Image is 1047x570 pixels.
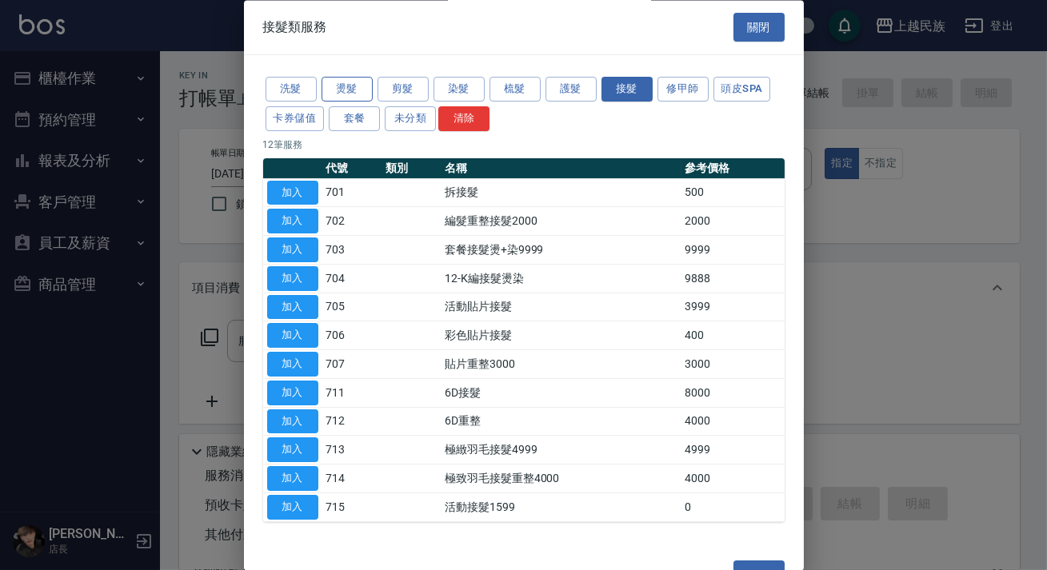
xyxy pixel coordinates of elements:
button: 套餐 [329,106,380,131]
button: 未分類 [385,106,436,131]
th: 參考價格 [681,158,785,179]
td: 3999 [681,293,785,322]
button: 加入 [267,438,318,463]
td: 彩色貼片接髮 [441,321,681,350]
td: 702 [322,207,382,236]
button: 修甲師 [657,78,709,102]
button: 剪髮 [378,78,429,102]
td: 712 [322,408,382,436]
button: 加入 [267,181,318,205]
button: 接髮 [601,78,653,102]
td: 713 [322,436,382,464]
td: 703 [322,236,382,265]
td: 9888 [681,265,785,293]
td: 706 [322,321,382,350]
button: 加入 [267,467,318,492]
td: 714 [322,464,382,493]
td: 4999 [681,436,785,464]
td: 6D接髮 [441,379,681,408]
button: 頭皮SPA [713,78,771,102]
td: 極緻羽毛接髮4999 [441,436,681,464]
button: 加入 [267,495,318,520]
button: 洗髮 [266,78,317,102]
button: 加入 [267,295,318,320]
td: 拆接髮 [441,179,681,208]
th: 代號 [322,158,382,179]
td: 0 [681,493,785,522]
td: 編髮重整接髮2000 [441,207,681,236]
th: 名稱 [441,158,681,179]
td: 12-K編接髮燙染 [441,265,681,293]
button: 燙髮 [322,78,373,102]
td: 705 [322,293,382,322]
button: 加入 [267,353,318,377]
td: 400 [681,321,785,350]
td: 活動貼片接髮 [441,293,681,322]
button: 梳髮 [490,78,541,102]
td: 707 [322,350,382,379]
td: 3000 [681,350,785,379]
td: 711 [322,379,382,408]
button: 護髮 [545,78,597,102]
td: 4000 [681,464,785,493]
button: 關閉 [733,13,785,42]
td: 貼片重整3000 [441,350,681,379]
button: 加入 [267,324,318,349]
button: 加入 [267,409,318,434]
p: 12 筆服務 [263,138,785,152]
span: 接髮類服務 [263,19,327,35]
button: 加入 [267,381,318,405]
td: 715 [322,493,382,522]
td: 2000 [681,207,785,236]
td: 活動接髮1599 [441,493,681,522]
button: 加入 [267,209,318,234]
th: 類別 [382,158,441,179]
button: 加入 [267,238,318,263]
td: 套餐接髮燙+染9999 [441,236,681,265]
td: 8000 [681,379,785,408]
button: 卡券儲值 [266,106,325,131]
td: 704 [322,265,382,293]
button: 加入 [267,266,318,291]
td: 500 [681,179,785,208]
td: 701 [322,179,382,208]
td: 9999 [681,236,785,265]
td: 極致羽毛接髮重整4000 [441,464,681,493]
button: 染髮 [434,78,485,102]
button: 清除 [438,106,490,131]
td: 6D重整 [441,408,681,436]
td: 4000 [681,408,785,436]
